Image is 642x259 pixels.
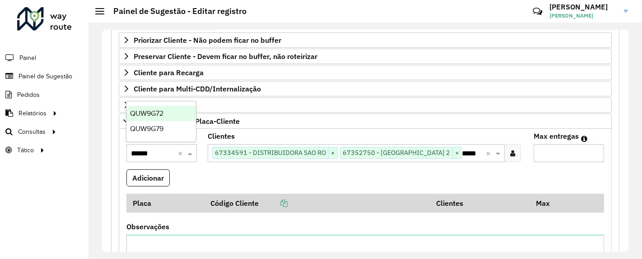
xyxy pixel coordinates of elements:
[178,148,186,159] span: Clear all
[204,194,430,213] th: Código Cliente
[259,199,288,208] a: Copiar
[581,135,587,142] em: Máximo de clientes que serão colocados na mesma rota com os clientes informados
[486,148,493,159] span: Clear all
[549,3,617,11] h3: [PERSON_NAME]
[130,109,163,117] span: QUW9G72
[119,114,612,129] a: Mapas Sugeridos: Placa-Cliente
[134,69,204,76] span: Cliente para Recarga
[19,109,47,118] span: Relatórios
[126,169,170,186] button: Adicionar
[328,148,337,159] span: ×
[126,221,169,232] label: Observações
[18,127,46,136] span: Consultas
[104,6,247,16] h2: Painel de Sugestão - Editar registro
[119,65,612,80] a: Cliente para Recarga
[19,53,36,63] span: Painel
[130,125,163,132] span: QUW9G79
[19,72,72,81] span: Painel de Sugestão
[119,97,612,113] a: Cliente Retira
[549,12,617,20] span: [PERSON_NAME]
[208,131,235,141] label: Clientes
[126,101,196,142] ng-dropdown-panel: Options list
[213,147,328,158] span: 67334591 - DISTRIBUIDORA SAO RO
[119,81,612,96] a: Cliente para Multi-CDD/Internalização
[134,53,317,60] span: Preservar Cliente - Devem ficar no buffer, não roteirizar
[530,194,566,213] th: Max
[17,90,40,100] span: Pedidos
[534,131,579,141] label: Max entregas
[126,194,204,213] th: Placa
[134,36,281,44] span: Priorizar Cliente - Não podem ficar no buffer
[119,49,612,64] a: Preservar Cliente - Devem ficar no buffer, não roteirizar
[452,148,461,159] span: ×
[340,147,452,158] span: 67352750 - [GEOGRAPHIC_DATA] 2
[528,2,547,21] a: Contato Rápido
[134,85,261,92] span: Cliente para Multi-CDD/Internalização
[430,194,530,213] th: Clientes
[17,145,34,155] span: Tático
[119,32,612,48] a: Priorizar Cliente - Não podem ficar no buffer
